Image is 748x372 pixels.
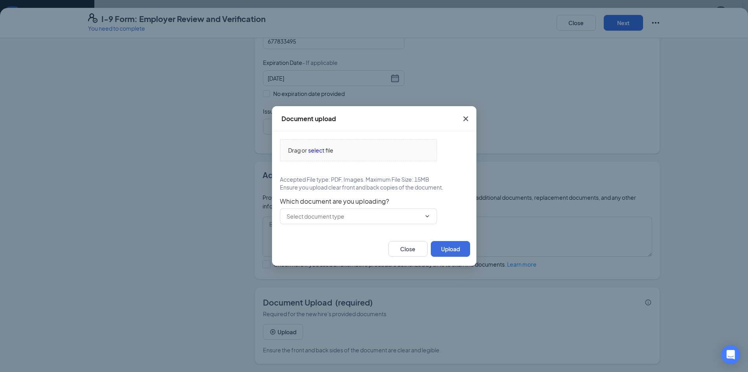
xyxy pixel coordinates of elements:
[288,146,307,155] span: Drag or
[388,241,428,257] button: Close
[721,345,740,364] div: Open Intercom Messenger
[461,114,470,123] svg: Cross
[280,175,429,183] span: Accepted File type: PDF, Images. Maximum File Size: 15MB
[325,146,333,155] span: file
[424,213,430,219] svg: ChevronDown
[281,114,336,123] div: Document upload
[280,183,443,191] span: Ensure you upload clear front and back copies of the document.
[287,212,421,221] input: Select document type
[280,140,437,161] span: Drag orselectfile
[455,106,476,131] button: Close
[280,197,469,205] span: Which document are you uploading?
[308,146,324,155] span: select
[431,241,470,257] button: Upload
